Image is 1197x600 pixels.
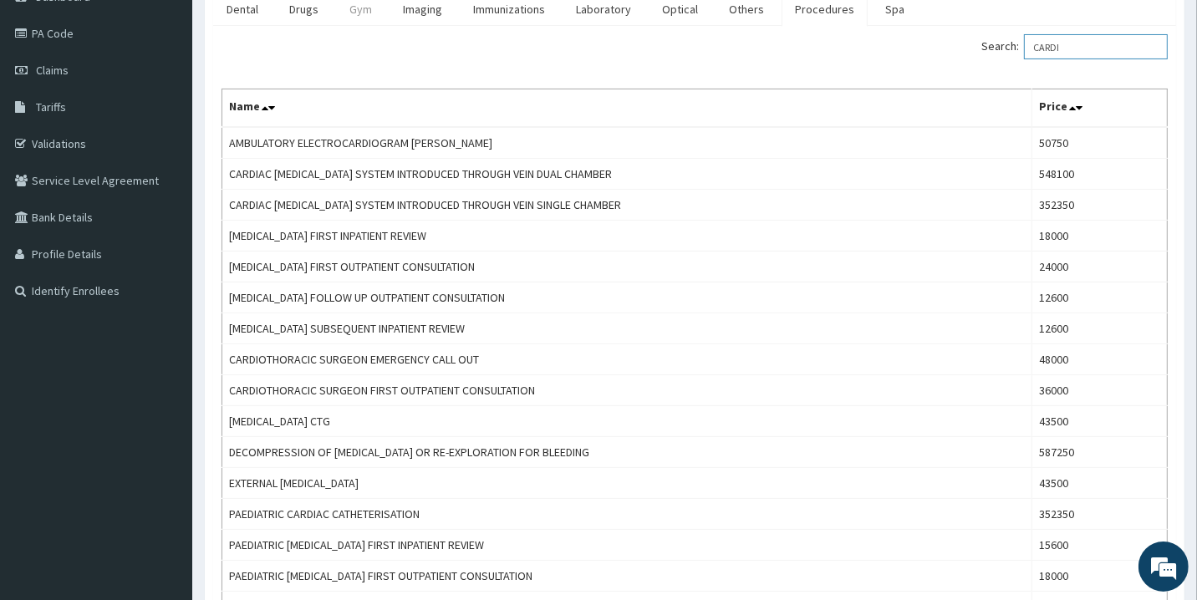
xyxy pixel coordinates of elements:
th: Name [222,89,1032,128]
label: Search: [981,34,1168,59]
div: Minimize live chat window [274,8,314,48]
td: EXTERNAL [MEDICAL_DATA] [222,468,1032,499]
td: CARDIAC [MEDICAL_DATA] SYSTEM INTRODUCED THROUGH VEIN SINGLE CHAMBER [222,190,1032,221]
td: 43500 [1032,406,1168,437]
td: 352350 [1032,499,1168,530]
td: PAEDIATRIC [MEDICAL_DATA] FIRST INPATIENT REVIEW [222,530,1032,561]
td: 48000 [1032,344,1168,375]
input: Search: [1024,34,1168,59]
div: Chat with us now [87,94,281,115]
td: PAEDIATRIC CARDIAC CATHETERISATION [222,499,1032,530]
td: PAEDIATRIC [MEDICAL_DATA] FIRST OUTPATIENT CONSULTATION [222,561,1032,592]
td: 24000 [1032,252,1168,282]
td: CARDIAC [MEDICAL_DATA] SYSTEM INTRODUCED THROUGH VEIN DUAL CHAMBER [222,159,1032,190]
td: [MEDICAL_DATA] CTG [222,406,1032,437]
td: 12600 [1032,313,1168,344]
th: Price [1032,89,1168,128]
td: DECOMPRESSION OF [MEDICAL_DATA] OR RE-EXPLORATION FOR BLEEDING [222,437,1032,468]
td: 18000 [1032,221,1168,252]
span: Tariffs [36,99,66,114]
span: We're online! [97,188,231,357]
td: [MEDICAL_DATA] SUBSEQUENT INPATIENT REVIEW [222,313,1032,344]
img: d_794563401_company_1708531726252_794563401 [31,84,68,125]
td: 50750 [1032,127,1168,159]
td: 15600 [1032,530,1168,561]
td: 352350 [1032,190,1168,221]
td: [MEDICAL_DATA] FIRST OUTPATIENT CONSULTATION [222,252,1032,282]
td: 587250 [1032,437,1168,468]
td: CARDIOTHORACIC SURGEON EMERGENCY CALL OUT [222,344,1032,375]
td: 12600 [1032,282,1168,313]
td: [MEDICAL_DATA] FOLLOW UP OUTPATIENT CONSULTATION [222,282,1032,313]
td: CARDIOTHORACIC SURGEON FIRST OUTPATIENT CONSULTATION [222,375,1032,406]
span: Claims [36,63,69,78]
td: AMBULATORY ELECTROCARDIOGRAM [PERSON_NAME] [222,127,1032,159]
td: 548100 [1032,159,1168,190]
textarea: Type your message and hit 'Enter' [8,412,318,470]
td: 36000 [1032,375,1168,406]
td: 18000 [1032,561,1168,592]
td: [MEDICAL_DATA] FIRST INPATIENT REVIEW [222,221,1032,252]
td: 43500 [1032,468,1168,499]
